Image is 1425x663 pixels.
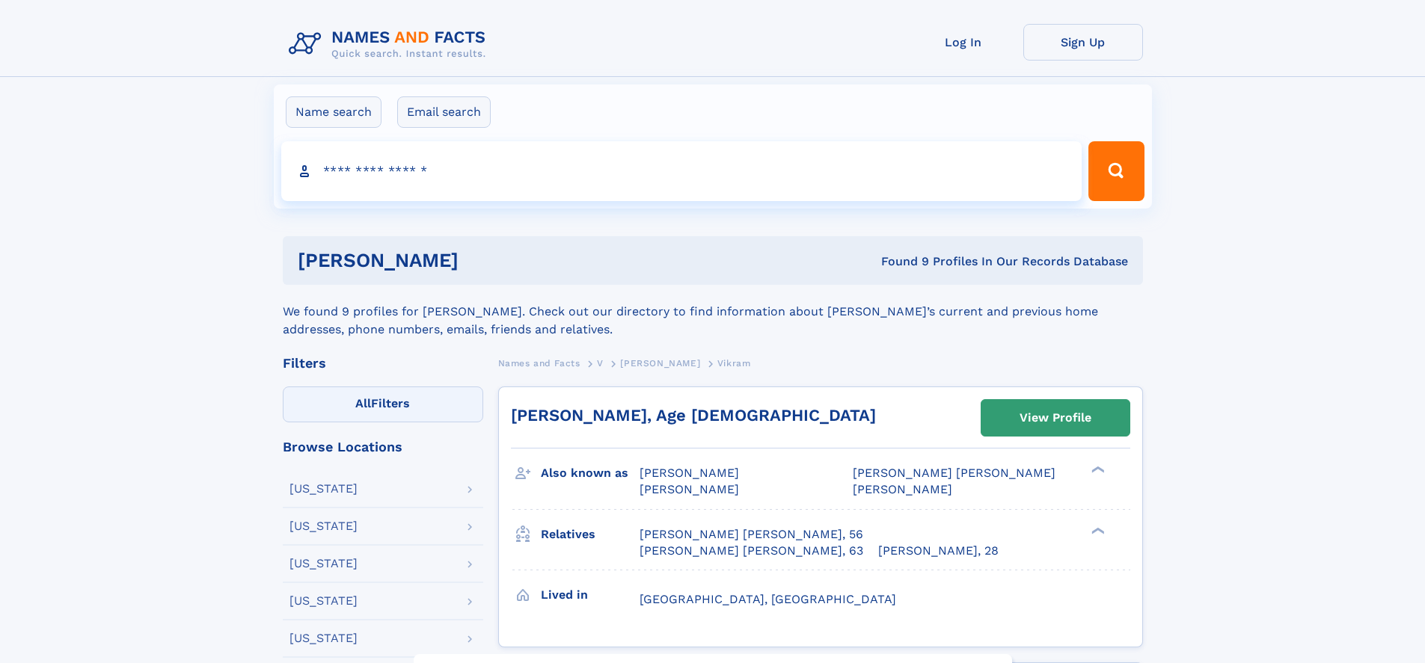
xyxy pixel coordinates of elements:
span: Vikram [717,358,751,368]
label: Email search [397,96,491,128]
h1: [PERSON_NAME] [298,251,670,270]
span: V [597,358,604,368]
span: [PERSON_NAME] [640,482,739,496]
span: [PERSON_NAME] [853,482,952,496]
a: View Profile [981,400,1130,436]
span: [PERSON_NAME] [620,358,700,368]
div: [US_STATE] [289,520,358,532]
div: Browse Locations [283,440,483,454]
div: ❯ [1088,525,1106,535]
h3: Also known as [541,460,640,486]
a: [PERSON_NAME] [620,354,700,372]
h3: Relatives [541,522,640,547]
div: We found 9 profiles for [PERSON_NAME]. Check out our directory to find information about [PERSON_... [283,285,1143,339]
a: Log In [904,24,1023,61]
div: [US_STATE] [289,595,358,607]
a: Names and Facts [498,354,580,372]
div: [US_STATE] [289,483,358,495]
div: View Profile [1020,401,1091,435]
span: [PERSON_NAME] [640,466,739,480]
input: search input [281,141,1082,201]
a: [PERSON_NAME], Age [DEMOGRAPHIC_DATA] [511,406,876,425]
h3: Lived in [541,582,640,608]
div: ❯ [1088,465,1106,475]
div: Found 9 Profiles In Our Records Database [669,253,1128,270]
div: [US_STATE] [289,558,358,570]
div: [US_STATE] [289,632,358,644]
a: [PERSON_NAME], 28 [878,543,999,559]
a: V [597,354,604,372]
img: Logo Names and Facts [283,24,498,64]
label: Name search [286,96,381,128]
a: [PERSON_NAME] [PERSON_NAME], 56 [640,526,863,543]
a: [PERSON_NAME] [PERSON_NAME], 63 [640,543,863,559]
span: [PERSON_NAME] [PERSON_NAME] [853,466,1055,480]
a: Sign Up [1023,24,1143,61]
label: Filters [283,386,483,422]
span: [GEOGRAPHIC_DATA], [GEOGRAPHIC_DATA] [640,592,896,606]
button: Search Button [1088,141,1144,201]
span: All [355,396,371,410]
div: Filters [283,357,483,370]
